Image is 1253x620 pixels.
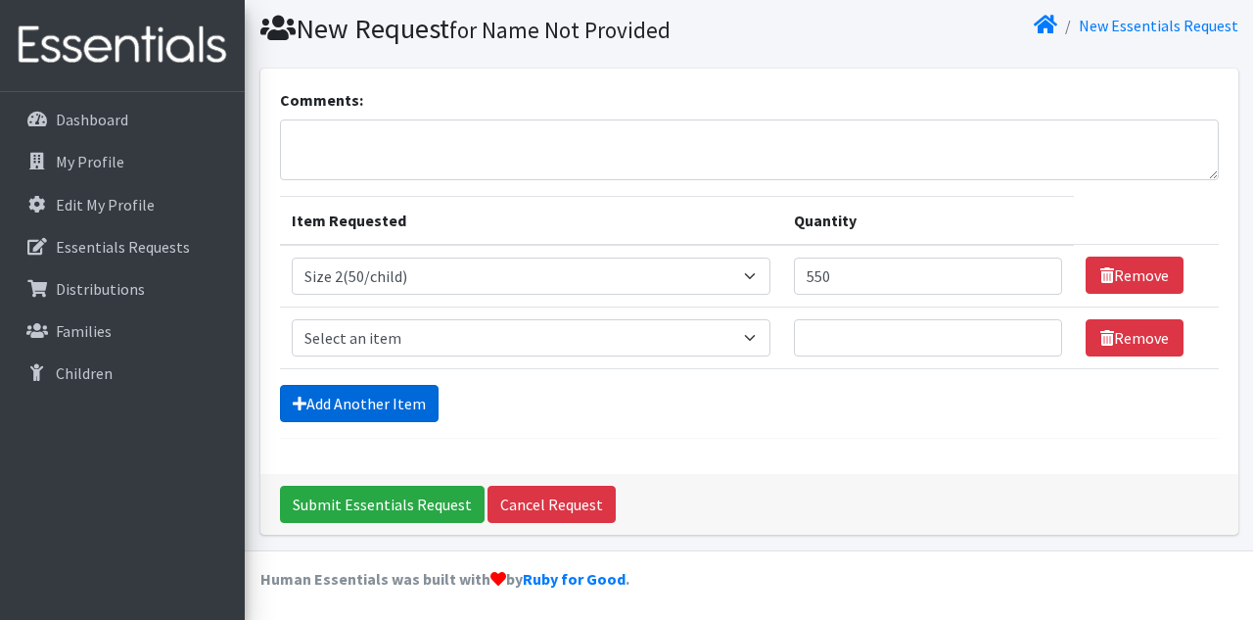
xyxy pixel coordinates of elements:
input: Submit Essentials Request [280,486,485,523]
th: Quantity [782,196,1074,245]
p: Distributions [56,279,145,299]
a: Ruby for Good [523,569,626,589]
a: New Essentials Request [1079,16,1238,35]
p: Essentials Requests [56,237,190,257]
p: Edit My Profile [56,195,155,215]
p: Dashboard [56,110,128,129]
strong: Human Essentials was built with by . [260,569,629,589]
small: for Name Not Provided [449,16,671,44]
a: Add Another Item [280,385,439,422]
a: Dashboard [8,100,237,139]
p: Families [56,321,112,341]
a: Essentials Requests [8,227,237,266]
label: Comments: [280,88,363,112]
h1: New Request [260,12,742,46]
a: My Profile [8,142,237,181]
p: My Profile [56,152,124,171]
a: Edit My Profile [8,185,237,224]
a: Remove [1086,257,1183,294]
a: Cancel Request [487,486,616,523]
th: Item Requested [280,196,783,245]
a: Remove [1086,319,1183,357]
a: Children [8,354,237,393]
img: HumanEssentials [8,13,237,78]
p: Children [56,363,113,383]
a: Families [8,311,237,351]
a: Distributions [8,269,237,309]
